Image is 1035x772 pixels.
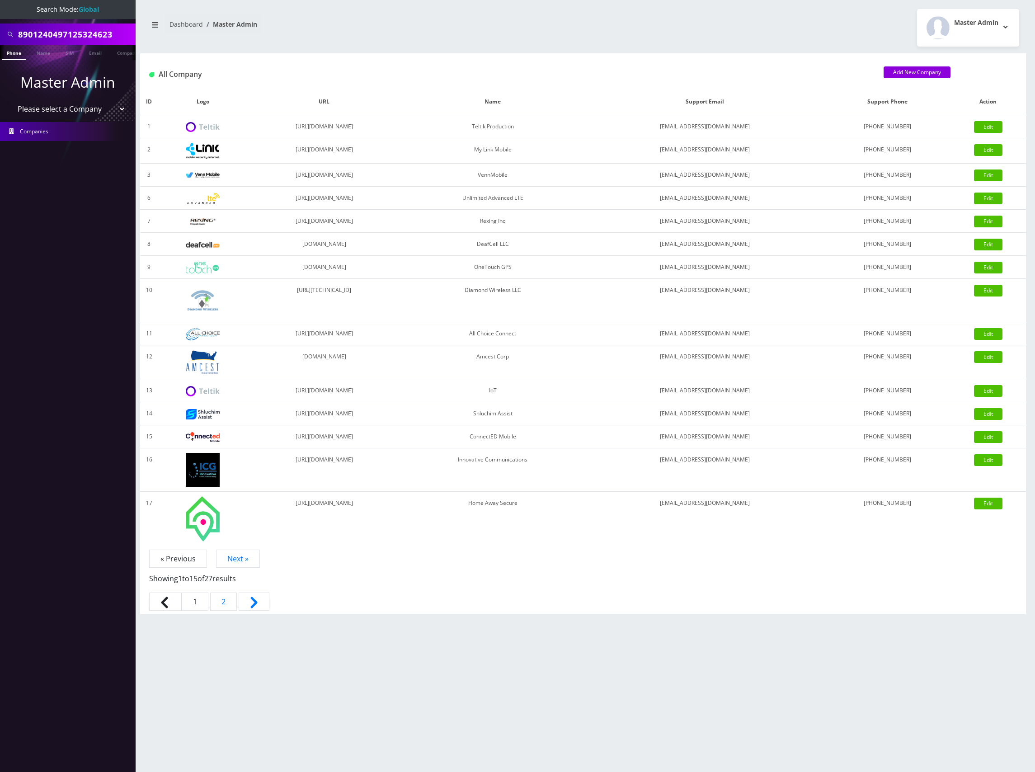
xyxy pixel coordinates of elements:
a: Edit [974,408,1002,420]
td: [PHONE_NUMBER] [824,138,950,164]
td: [PHONE_NUMBER] [824,279,950,322]
td: [PHONE_NUMBER] [824,210,950,233]
img: Unlimited Advanced LTE [186,193,220,204]
td: [EMAIL_ADDRESS][DOMAIN_NAME] [585,448,824,492]
span: Companies [20,127,48,135]
td: [URL][DOMAIN_NAME] [248,115,400,138]
td: [DOMAIN_NAME] [248,233,400,256]
td: Shluchim Assist [400,402,585,425]
nav: Page navigation example [140,553,1026,614]
img: All Company [149,72,154,77]
td: 13 [140,379,158,402]
td: 3 [140,164,158,187]
td: 1 [140,115,158,138]
a: Edit [974,262,1002,273]
td: [PHONE_NUMBER] [824,448,950,492]
td: [EMAIL_ADDRESS][DOMAIN_NAME] [585,233,824,256]
th: URL [248,89,400,115]
td: [PHONE_NUMBER] [824,164,950,187]
a: Edit [974,193,1002,204]
td: [EMAIL_ADDRESS][DOMAIN_NAME] [585,492,824,546]
td: [URL][DOMAIN_NAME] [248,187,400,210]
img: All Choice Connect [186,328,220,340]
td: IoT [400,379,585,402]
img: Rexing Inc [186,217,220,226]
td: ConnectED Mobile [400,425,585,448]
td: My Link Mobile [400,138,585,164]
td: 15 [140,425,158,448]
td: All Choice Connect [400,322,585,345]
a: Phone [2,45,26,60]
td: [PHONE_NUMBER] [824,379,950,402]
th: Support Email [585,89,824,115]
p: Showing to of results [149,564,1017,584]
a: Edit [974,216,1002,227]
span: 15 [189,574,198,584]
td: 12 [140,345,158,379]
img: IoT [186,386,220,396]
th: Action [950,89,1026,115]
a: Dashboard [169,20,203,28]
h2: Master Admin [954,19,998,27]
td: [EMAIL_ADDRESS][DOMAIN_NAME] [585,187,824,210]
a: Next » [216,550,260,568]
td: [PHONE_NUMBER] [824,402,950,425]
a: Name [32,45,55,59]
td: [URL][TECHNICAL_ID] [248,279,400,322]
td: Rexing Inc [400,210,585,233]
td: 11 [140,322,158,345]
img: Home Away Secure [186,496,220,541]
a: Edit [974,454,1002,466]
a: Next &raquo; [239,593,269,611]
td: 8 [140,233,158,256]
th: Name [400,89,585,115]
td: 10 [140,279,158,322]
nav: breadcrumb [147,15,576,41]
td: Diamond Wireless LLC [400,279,585,322]
th: Logo [158,89,248,115]
span: Search Mode: [37,5,99,14]
li: Master Admin [203,19,257,29]
td: [DOMAIN_NAME] [248,256,400,279]
td: [EMAIL_ADDRESS][DOMAIN_NAME] [585,115,824,138]
td: [URL][DOMAIN_NAME] [248,379,400,402]
td: [EMAIL_ADDRESS][DOMAIN_NAME] [585,425,824,448]
span: &laquo; Previous [149,593,182,611]
td: [EMAIL_ADDRESS][DOMAIN_NAME] [585,256,824,279]
input: Search All Companies [18,26,133,43]
td: VennMobile [400,164,585,187]
td: [URL][DOMAIN_NAME] [248,164,400,187]
img: Amcest Corp [186,350,220,374]
td: 7 [140,210,158,233]
td: [PHONE_NUMBER] [824,492,950,546]
span: 27 [204,574,212,584]
td: 16 [140,448,158,492]
button: Master Admin [917,9,1019,47]
td: 17 [140,492,158,546]
a: Edit [974,498,1002,509]
td: Innovative Communications [400,448,585,492]
a: Edit [974,431,1002,443]
h1: All Company [149,70,870,79]
td: [DOMAIN_NAME] [248,345,400,379]
a: Edit [974,169,1002,181]
img: Diamond Wireless LLC [186,283,220,317]
td: [EMAIL_ADDRESS][DOMAIN_NAME] [585,322,824,345]
span: 1 [178,574,182,584]
td: [EMAIL_ADDRESS][DOMAIN_NAME] [585,164,824,187]
td: OneTouch GPS [400,256,585,279]
td: [PHONE_NUMBER] [824,425,950,448]
td: Amcest Corp [400,345,585,379]
td: 9 [140,256,158,279]
td: [PHONE_NUMBER] [824,233,950,256]
img: Innovative Communications [186,453,220,487]
img: OneTouch GPS [186,262,220,273]
td: [EMAIL_ADDRESS][DOMAIN_NAME] [585,402,824,425]
a: Go to page 2 [210,593,237,611]
td: [URL][DOMAIN_NAME] [248,210,400,233]
th: Support Phone [824,89,950,115]
td: [URL][DOMAIN_NAME] [248,492,400,546]
a: Edit [974,285,1002,297]
td: [EMAIL_ADDRESS][DOMAIN_NAME] [585,210,824,233]
a: Company [113,45,143,59]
